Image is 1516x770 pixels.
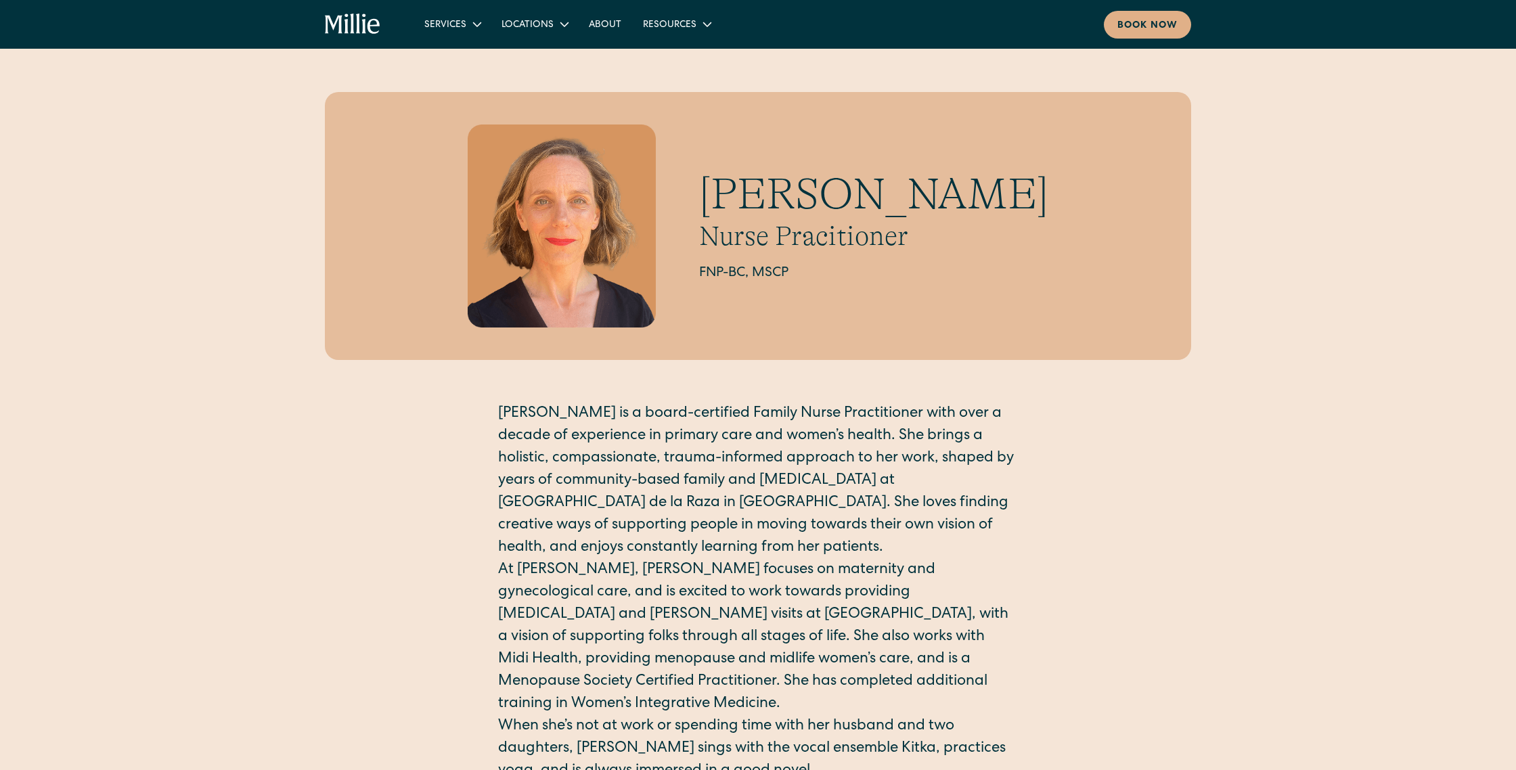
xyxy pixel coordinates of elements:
div: Book now [1117,19,1178,33]
h1: [PERSON_NAME] [699,168,1048,221]
h2: FNP-BC, MSCP [699,263,1048,284]
a: About [578,13,632,35]
p: At [PERSON_NAME], [PERSON_NAME] focuses on maternity and gynecological care, and is excited to wo... [498,560,1018,716]
div: Locations [491,13,578,35]
div: Services [414,13,491,35]
div: Services [424,18,466,32]
a: home [325,14,381,35]
a: Book now [1104,11,1191,39]
div: Resources [643,18,696,32]
div: Resources [632,13,721,35]
h2: Nurse Pracitioner [699,220,1048,252]
div: Locations [501,18,554,32]
p: [PERSON_NAME] is a board-certified Family Nurse Practitioner with over a decade of experience in ... [498,403,1018,560]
